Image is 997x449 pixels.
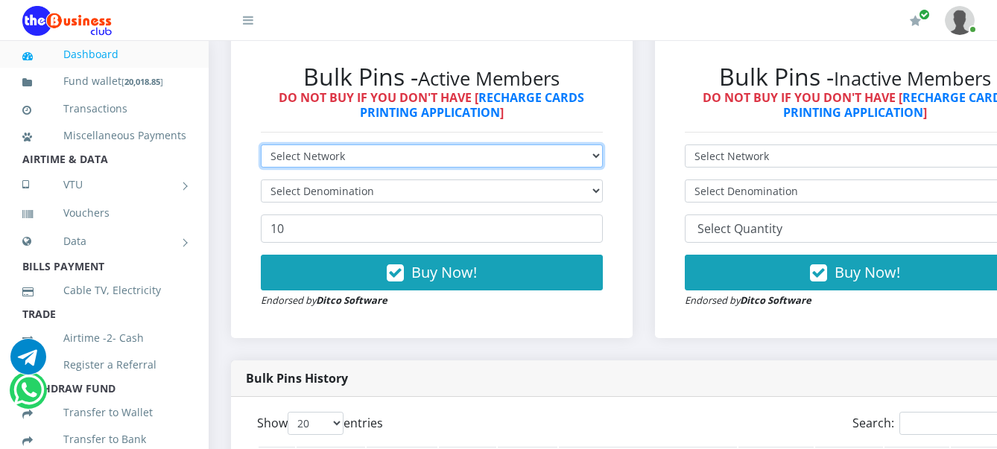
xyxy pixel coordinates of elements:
small: Endorsed by [685,293,811,307]
h2: Bulk Pins - [261,63,603,91]
span: Buy Now! [411,262,477,282]
b: 20,018.85 [124,76,160,87]
a: Chat for support [10,350,46,375]
strong: Bulk Pins History [246,370,348,386]
small: Endorsed by [261,293,387,307]
strong: Ditco Software [316,293,387,307]
a: Vouchers [22,196,186,230]
img: Logo [22,6,112,36]
strong: DO NOT BUY IF YOU DON'T HAVE [ ] [279,89,584,120]
small: Active Members [418,66,560,92]
a: Chat for support [13,383,44,408]
a: VTU [22,166,186,203]
strong: Ditco Software [740,293,811,307]
img: User [945,6,975,35]
a: RECHARGE CARDS PRINTING APPLICATION [360,89,585,120]
button: Buy Now! [261,255,603,290]
span: Buy Now! [835,262,900,282]
span: Renew/Upgrade Subscription [919,9,930,20]
a: Miscellaneous Payments [22,118,186,153]
a: Data [22,223,186,260]
small: [ ] [121,76,163,87]
input: Enter Quantity [261,214,603,243]
a: Register a Referral [22,348,186,382]
a: Transactions [22,92,186,126]
a: Fund wallet[20,018.85] [22,64,186,99]
a: Airtime -2- Cash [22,321,186,355]
a: Cable TV, Electricity [22,273,186,308]
a: Dashboard [22,37,186,71]
i: Renew/Upgrade Subscription [910,15,921,27]
label: Show entries [257,412,383,435]
select: Showentries [288,412,344,435]
small: Inactive Members [834,66,991,92]
a: Transfer to Wallet [22,395,186,430]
